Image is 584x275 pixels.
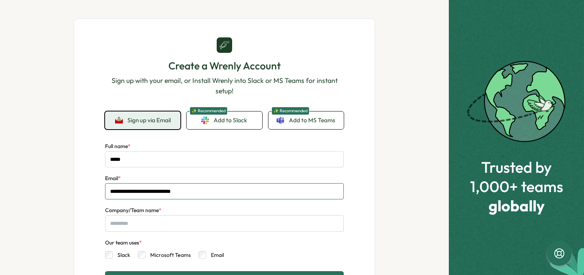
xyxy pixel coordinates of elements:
a: ✨ RecommendedAdd to Slack [187,111,262,129]
button: Sign up via Email [105,111,180,129]
p: Sign up with your email, or Install Wrenly into Slack or MS Teams for instant setup! [105,76,344,96]
span: Trusted by [470,159,563,175]
span: ✨ Recommended [272,107,309,115]
label: Microsoft Teams [146,251,191,259]
span: Add to MS Teams [289,116,335,125]
span: Sign up via Email [127,117,171,124]
a: ✨ RecommendedAdd to MS Teams [268,111,344,129]
span: globally [470,197,563,214]
span: Add to Slack [214,116,247,125]
h1: Create a Wrenly Account [105,59,344,73]
label: Slack [113,251,130,259]
label: Email [206,251,224,259]
label: Company/Team name [105,206,161,215]
span: 1,000+ teams [470,178,563,195]
label: Full name [105,142,131,151]
span: ✨ Recommended [190,107,227,115]
div: Our team uses [105,239,142,247]
label: Email [105,174,121,183]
